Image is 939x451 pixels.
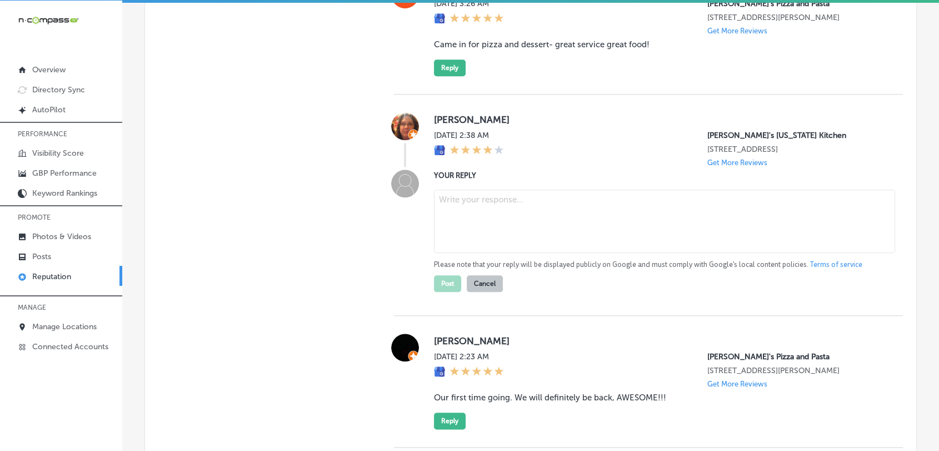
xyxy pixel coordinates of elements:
p: Please note that your reply will be displayed publicly on Google and must comply with Google's lo... [434,260,885,270]
blockquote: Came in for pizza and dessert- great service great food! [434,39,885,49]
p: Ronnally's Pizza and Pasta [707,352,885,361]
a: Terms of service [810,260,862,270]
p: Get More Reviews [707,158,767,167]
label: [PERSON_NAME] [434,114,885,125]
img: tab_domain_overview_orange.svg [30,65,39,73]
p: 1560 Woodlane Dr [707,366,885,375]
label: [DATE] 2:23 AM [434,352,504,361]
p: Visibility Score [32,148,84,158]
button: Reply [434,413,466,429]
p: Directory Sync [32,85,85,95]
button: Reply [434,60,466,76]
button: Post [434,275,461,292]
img: logo_orange.svg [18,18,27,27]
p: Connected Accounts [32,342,108,351]
img: website_grey.svg [18,29,27,38]
label: [DATE] 2:38 AM [434,131,504,140]
p: 461 Western Bypass [707,145,885,154]
img: 660ab0bf-5cc7-4cb8-ba1c-48b5ae0f18e60NCTV_CLogo_TV_Black_-500x88.png [18,15,79,26]
p: Overview [32,65,66,75]
div: Domain Overview [42,66,99,73]
label: YOUR REPLY [434,171,885,180]
p: Popeye's Louisiana Kitchen [707,131,885,140]
button: Cancel [467,275,503,292]
p: Photos & Videos [32,232,91,241]
div: 5 Stars [449,13,504,25]
div: v 4.0.25 [31,18,54,27]
p: Get More Reviews [707,27,767,35]
div: 5 Stars [449,366,504,378]
label: [PERSON_NAME] [434,335,885,346]
p: Keyword Rankings [32,189,97,198]
p: 1560 Woodlane Dr [707,13,885,22]
blockquote: Our first time going. We will definitely be back, AWESOME!!! [434,393,885,403]
p: Reputation [32,272,71,281]
div: 4 Stars [449,145,504,157]
div: Keywords by Traffic [123,66,187,73]
p: Manage Locations [32,322,97,331]
p: GBP Performance [32,168,97,178]
p: Get More Reviews [707,380,767,388]
p: AutoPilot [32,105,66,115]
div: Domain: [DOMAIN_NAME] [29,29,122,38]
p: Posts [32,252,51,261]
img: Image [391,170,419,197]
img: tab_keywords_by_traffic_grey.svg [111,65,119,73]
